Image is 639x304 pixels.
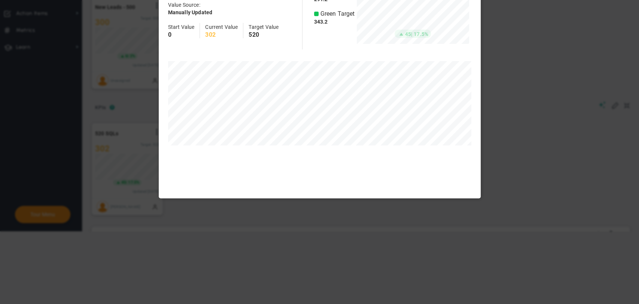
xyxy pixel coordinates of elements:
[320,10,355,18] span: Green Target
[168,9,213,16] h4: Manually Updated
[249,31,279,38] h4: 520
[205,31,238,38] h4: 302
[314,18,357,25] h4: 343.2
[168,2,200,8] span: Value Source:
[168,24,195,30] span: Start Value
[205,24,238,30] span: Current Value
[249,24,279,30] span: Target Value
[168,31,195,38] h4: 0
